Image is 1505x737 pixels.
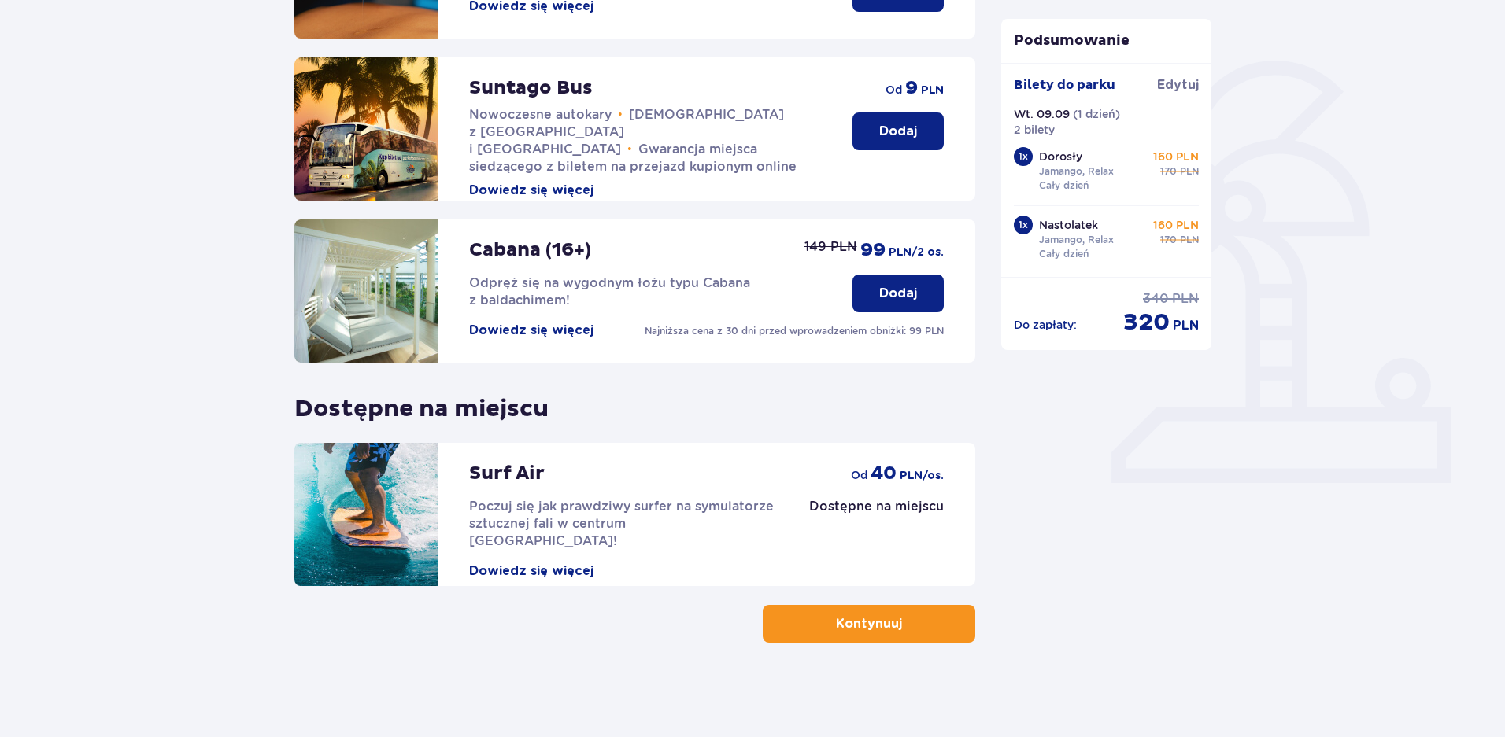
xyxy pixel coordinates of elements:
[879,123,917,140] p: Dodaj
[1039,233,1114,247] p: Jamango, Relax
[886,82,902,98] p: od
[294,57,438,201] img: attraction
[1014,317,1077,333] p: Do zapłaty :
[627,142,632,157] span: •
[645,324,944,338] p: Najniższa cena z 30 dni przed wprowadzeniem obniżki: 99 PLN
[804,238,857,256] p: 149 PLN
[1157,76,1199,94] a: Edytuj
[1123,308,1170,337] p: 320
[469,182,593,199] button: Dowiedz się więcej
[1143,290,1169,308] p: 340
[1172,290,1199,308] p: PLN
[836,615,902,632] p: Kontynuuj
[469,462,545,485] p: Surf Air
[1014,76,1115,94] p: Bilety do parku
[469,322,593,339] button: Dowiedz się więcej
[809,498,944,515] p: Dostępne na miejscu
[852,112,944,150] button: Dodaj
[469,499,774,548] span: Poczuj się jak prawdziwy surfer na symulatorze sztucznej fali w centrum [GEOGRAPHIC_DATA]!
[921,83,944,98] p: PLN
[469,275,750,308] span: Odpręż się na wygodnym łożu typu Cabana z baldachimem!
[1001,31,1212,50] p: Podsumowanie
[879,285,917,302] p: Dodaj
[1014,122,1055,138] p: 2 bilety
[1160,164,1177,179] p: 170
[294,381,549,424] p: Dostępne na miejscu
[1014,106,1070,122] p: Wt. 09.09
[871,462,897,485] p: 40
[1039,164,1114,179] p: Jamango, Relax
[852,275,944,312] button: Dodaj
[851,467,867,483] p: od
[1173,317,1199,334] p: PLN
[1039,247,1089,261] p: Cały dzień
[889,245,944,260] p: PLN /2 os.
[1039,179,1089,193] p: Cały dzień
[294,219,438,363] img: attraction
[905,76,918,100] p: 9
[469,107,784,157] span: [DEMOGRAPHIC_DATA] z [GEOGRAPHIC_DATA] i [GEOGRAPHIC_DATA]
[1153,149,1199,164] p: 160 PLN
[1180,164,1199,179] p: PLN
[1014,216,1033,234] div: 1 x
[1039,149,1082,164] p: Dorosły
[469,238,591,262] p: Cabana (16+)
[618,107,623,123] span: •
[763,605,975,643] button: Kontynuuj
[469,562,593,580] button: Dowiedz się więcej
[469,107,612,122] span: Nowoczesne autokary
[1039,217,1098,233] p: Nastolatek
[469,76,593,100] p: Suntago Bus
[1153,217,1199,233] p: 160 PLN
[1073,106,1120,122] p: ( 1 dzień )
[1160,233,1177,247] p: 170
[1014,147,1033,166] div: 1 x
[860,238,886,262] p: 99
[1180,233,1199,247] p: PLN
[294,443,438,586] img: attraction
[900,468,944,484] p: PLN /os.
